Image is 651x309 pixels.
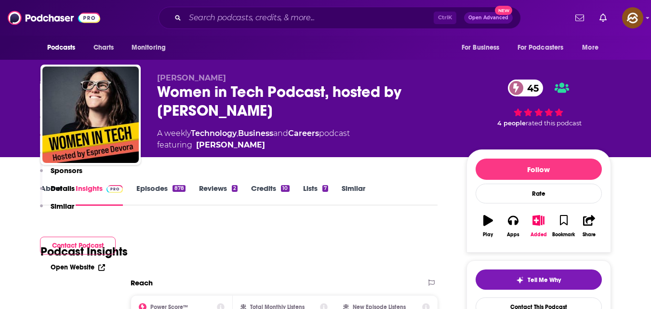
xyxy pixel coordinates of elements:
img: Podchaser - Follow, Share and Rate Podcasts [8,9,100,27]
span: For Podcasters [518,41,564,54]
div: 7 [322,185,328,192]
button: Follow [476,159,602,180]
img: Women in Tech Podcast, hosted by Espree Devora [42,67,139,163]
button: open menu [511,39,578,57]
button: Apps [501,209,526,243]
a: 45 [508,80,544,96]
button: open menu [40,39,88,57]
a: Careers [288,129,319,138]
div: 878 [173,185,185,192]
a: Charts [87,39,120,57]
button: Bookmark [551,209,576,243]
span: Ctrl K [434,12,456,24]
a: Business [238,129,273,138]
div: Added [531,232,547,238]
a: Credits10 [251,184,289,206]
div: Share [583,232,596,238]
span: Podcasts [47,41,76,54]
img: tell me why sparkle [516,276,524,284]
span: For Business [462,41,500,54]
a: Show notifications dropdown [571,10,588,26]
input: Search podcasts, credits, & more... [185,10,434,26]
button: open menu [575,39,611,57]
button: open menu [455,39,512,57]
button: Show profile menu [622,7,643,28]
div: [PERSON_NAME] [196,139,265,151]
span: More [582,41,598,54]
span: Open Advanced [468,15,508,20]
div: Search podcasts, credits, & more... [159,7,521,29]
a: Episodes878 [136,184,185,206]
img: User Profile [622,7,643,28]
button: Open AdvancedNew [464,12,513,24]
div: 10 [281,185,289,192]
span: Logged in as hey85204 [622,7,643,28]
h2: Reach [131,278,153,287]
div: Rate [476,184,602,203]
span: Monitoring [132,41,166,54]
button: open menu [125,39,178,57]
span: 4 people [497,120,526,127]
button: Share [576,209,601,243]
span: rated this podcast [526,120,582,127]
button: Added [526,209,551,243]
a: Lists7 [303,184,328,206]
a: Reviews2 [199,184,238,206]
button: Play [476,209,501,243]
div: Play [483,232,493,238]
a: Open Website [51,263,105,271]
span: 45 [518,80,544,96]
div: 45 4 peoplerated this podcast [466,73,611,134]
span: New [495,6,512,15]
a: Technology [191,129,237,138]
span: featuring [157,139,350,151]
button: Details [40,184,75,202]
button: Contact Podcast [40,237,116,255]
button: tell me why sparkleTell Me Why [476,269,602,290]
span: , [237,129,238,138]
a: Show notifications dropdown [596,10,611,26]
p: Details [51,184,75,193]
div: A weekly podcast [157,128,350,151]
a: Similar [342,184,365,206]
span: and [273,129,288,138]
span: Charts [93,41,114,54]
span: Tell Me Why [528,276,561,284]
div: 2 [232,185,238,192]
div: Bookmark [552,232,575,238]
span: [PERSON_NAME] [157,73,226,82]
div: Apps [507,232,519,238]
p: Similar [51,202,74,211]
button: Similar [40,202,74,219]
